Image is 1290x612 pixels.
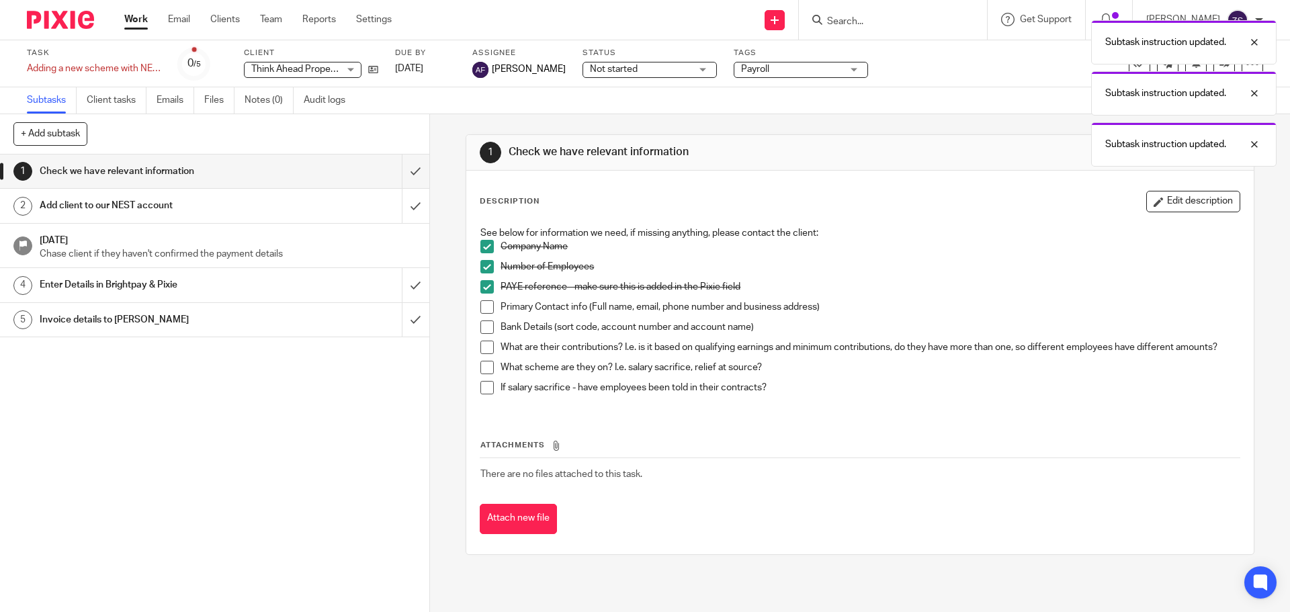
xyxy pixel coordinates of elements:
[27,62,161,75] div: Adding a new scheme with NEST
[480,142,501,163] div: 1
[245,87,294,114] a: Notes (0)
[260,13,282,26] a: Team
[13,197,32,216] div: 2
[501,260,1239,273] p: Number of Employees
[87,87,146,114] a: Client tasks
[304,87,355,114] a: Audit logs
[13,276,32,295] div: 4
[501,381,1239,394] p: If salary sacrifice - have employees been told in their contracts?
[244,48,378,58] label: Client
[40,247,416,261] p: Chase client if they haven't confirmed the payment details
[40,310,272,330] h1: Invoice details to [PERSON_NAME]
[583,48,717,58] label: Status
[480,196,540,207] p: Description
[395,48,456,58] label: Due by
[501,361,1239,374] p: What scheme are they on? I.e. salary sacrifice, relief at source?
[356,13,392,26] a: Settings
[480,504,557,534] button: Attach new file
[1105,138,1226,151] p: Subtask instruction updated.
[13,310,32,329] div: 5
[395,64,423,73] span: [DATE]
[480,441,545,449] span: Attachments
[40,195,272,216] h1: Add client to our NEST account
[27,48,161,58] label: Task
[193,60,201,68] small: /5
[187,56,201,71] div: 0
[590,64,638,74] span: Not started
[124,13,148,26] a: Work
[168,13,190,26] a: Email
[492,62,566,76] span: [PERSON_NAME]
[480,470,642,479] span: There are no files attached to this task.
[40,161,272,181] h1: Check we have relevant information
[509,145,889,159] h1: Check we have relevant information
[27,87,77,114] a: Subtasks
[501,341,1239,354] p: What are their contributions? I.e. is it based on qualifying earnings and minimum contributions, ...
[251,64,358,74] span: Think Ahead Property Ltd
[40,230,416,247] h1: [DATE]
[302,13,336,26] a: Reports
[210,13,240,26] a: Clients
[157,87,194,114] a: Emails
[204,87,234,114] a: Files
[27,11,94,29] img: Pixie
[501,300,1239,314] p: Primary Contact info (Full name, email, phone number and business address)
[501,280,1239,294] p: PAYE reference - make sure this is added in the Pixie field
[472,48,566,58] label: Assignee
[501,240,1239,253] p: Company Name
[13,162,32,181] div: 1
[13,122,87,145] button: + Add subtask
[1105,87,1226,100] p: Subtask instruction updated.
[480,226,1239,240] p: See below for information we need, if missing anything, please contact the client:
[472,62,488,78] img: svg%3E
[1105,36,1226,49] p: Subtask instruction updated.
[1146,191,1240,212] button: Edit description
[1227,9,1248,31] img: svg%3E
[501,320,1239,334] p: Bank Details (sort code, account number and account name)
[40,275,272,295] h1: Enter Details in Brightpay & Pixie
